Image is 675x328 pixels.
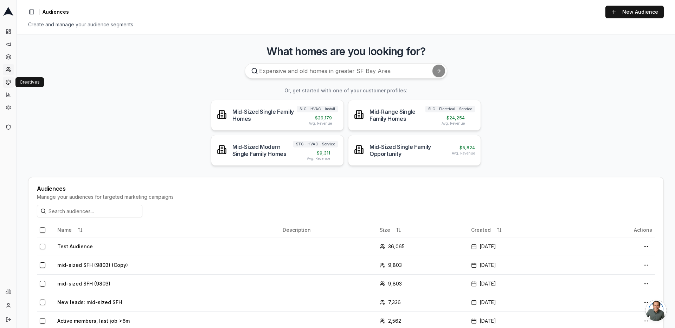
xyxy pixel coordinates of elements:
[54,274,280,293] td: mid-sized SFH (9803)
[28,21,664,28] div: Create and manage your audience segments
[380,262,465,269] div: 9,803
[586,223,655,237] th: Actions
[471,299,583,306] div: [DATE]
[28,45,664,58] h3: What homes are you looking for?
[380,317,465,324] div: 2,562
[54,256,280,274] td: mid-sized SFH (9803) (Copy)
[369,108,425,122] div: Mid-Range Single Family Homes
[471,262,583,269] div: [DATE]
[37,186,655,191] div: Audiences
[380,243,465,250] div: 36,065
[297,106,338,112] span: SLC - HVAC - Install
[317,150,330,156] span: $ 9,311
[37,205,142,217] input: Search audiences...
[452,151,475,156] span: Avg. Revenue
[471,224,583,236] div: Created
[425,106,475,112] span: SLC - Electrical - Service
[380,224,465,236] div: Size
[442,121,465,126] span: Avg. Revenue
[232,108,297,122] div: Mid-Sized Single Family Homes
[293,141,338,147] span: STG - HVAC - Service
[471,317,583,324] div: [DATE]
[645,300,667,321] a: Open chat
[57,224,277,236] div: Name
[307,156,330,161] span: Avg. Revenue
[380,280,465,287] div: 9,803
[232,143,293,157] div: Mid-Sized Modern Single Family Homes
[28,87,664,94] h3: Or, get started with one of your customer profiles:
[471,243,583,250] div: [DATE]
[3,314,14,325] button: Log out
[471,280,583,287] div: [DATE]
[446,115,465,121] span: $ 24,254
[43,8,69,15] nav: breadcrumb
[309,121,332,126] span: Avg. Revenue
[245,63,447,79] input: Expensive and old homes in greater SF Bay Area
[54,293,280,311] td: New leads: mid-sized SFH
[15,77,44,87] div: Creatives
[459,145,475,151] span: $ 5,824
[369,143,446,157] div: Mid-Sized Single Family Opportunity
[315,115,332,121] span: $ 29,179
[280,223,377,237] th: Description
[43,8,69,15] span: Audiences
[380,299,465,306] div: 7,336
[605,6,664,18] a: New Audience
[54,237,280,256] td: Test Audience
[37,193,655,201] div: Manage your audiences for targeted marketing campaigns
